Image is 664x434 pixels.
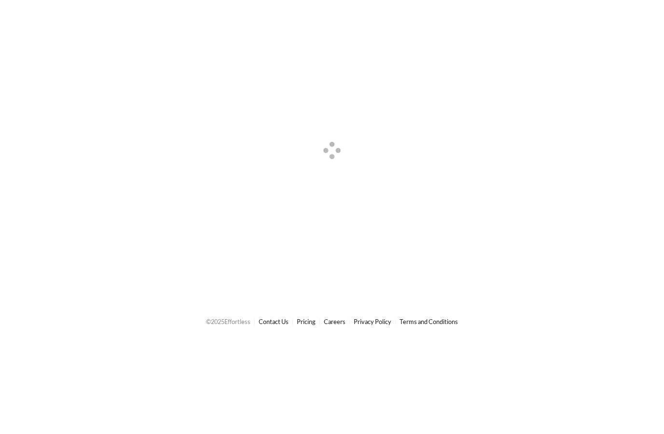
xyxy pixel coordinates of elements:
[297,318,316,325] a: Pricing
[206,318,250,325] span: © 2025 Effortless
[354,318,391,325] a: Privacy Policy
[259,318,289,325] a: Contact Us
[400,318,458,325] a: Terms and Conditions
[324,318,346,325] a: Careers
